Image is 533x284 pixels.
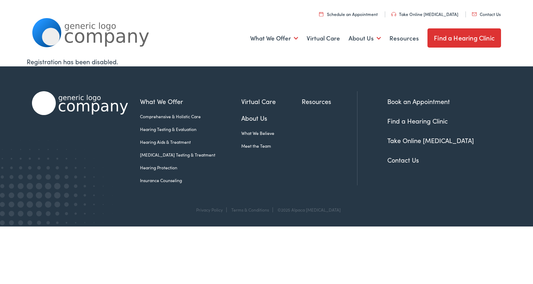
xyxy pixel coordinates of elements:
[140,97,241,106] a: What We Offer
[391,11,458,17] a: Take Online [MEDICAL_DATA]
[319,11,378,17] a: Schedule an Appointment
[319,12,323,16] img: utility icon
[241,143,302,149] a: Meet the Team
[241,113,302,123] a: About Us
[387,155,419,164] a: Contact Us
[241,97,302,106] a: Virtual Care
[140,113,241,120] a: Comprehensive & Holistic Care
[387,97,450,106] a: Book an Appointment
[140,139,241,145] a: Hearing Aids & Treatment
[389,25,419,51] a: Resources
[472,12,477,16] img: utility icon
[387,136,474,145] a: Take Online [MEDICAL_DATA]
[274,207,341,212] div: ©2025 Alpaca [MEDICAL_DATA]
[231,207,269,213] a: Terms & Conditions
[140,177,241,184] a: Insurance Counseling
[27,57,506,66] div: Registration has been disabled.
[32,91,128,115] img: Alpaca Audiology
[196,207,223,213] a: Privacy Policy
[140,164,241,171] a: Hearing Protection
[307,25,340,51] a: Virtual Care
[387,116,448,125] a: Find a Hearing Clinic
[349,25,381,51] a: About Us
[241,130,302,136] a: What We Believe
[140,126,241,132] a: Hearing Testing & Evaluation
[427,28,501,48] a: Find a Hearing Clinic
[391,12,396,16] img: utility icon
[250,25,298,51] a: What We Offer
[302,97,357,106] a: Resources
[472,11,501,17] a: Contact Us
[140,152,241,158] a: [MEDICAL_DATA] Testing & Treatment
